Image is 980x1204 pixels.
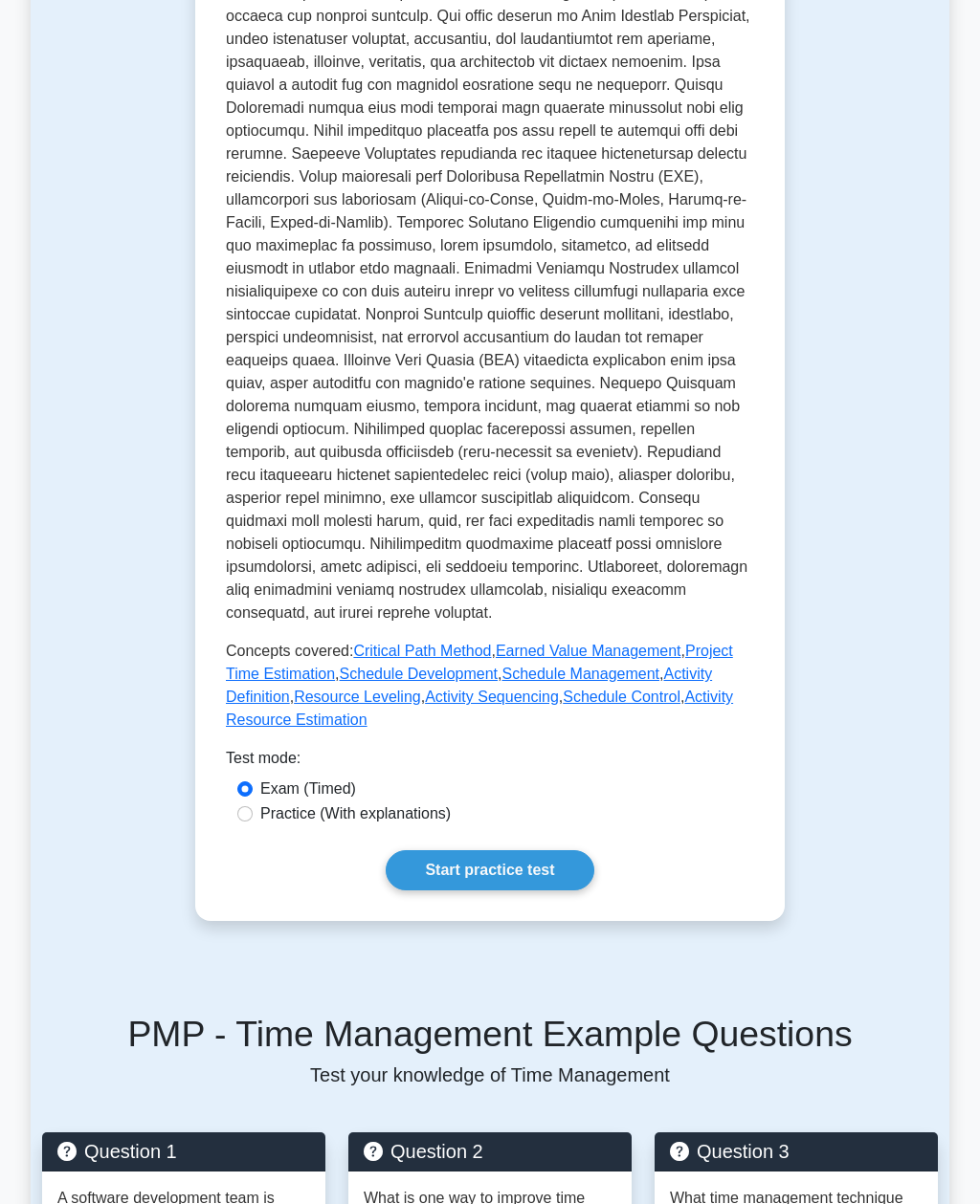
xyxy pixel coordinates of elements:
[340,666,498,682] a: Schedule Development
[260,802,451,825] label: Practice (With explanations)
[42,1063,938,1086] p: Test your knowledge of Time Management
[57,1140,310,1163] h5: Question 1
[670,1140,923,1163] h5: Question 3
[425,689,559,705] a: Activity Sequencing
[260,777,356,800] label: Exam (Timed)
[42,1013,938,1056] h5: PMP - Time Management Example Questions
[226,640,754,732] p: Concepts covered: , , , , , , , , ,
[563,689,680,705] a: Schedule Control
[226,643,733,682] a: Project Time Estimation
[364,1140,616,1163] h5: Question 2
[386,850,593,890] a: Start practice test
[294,689,421,705] a: Resource Leveling
[226,747,754,777] div: Test mode:
[496,643,681,659] a: Earned Value Management
[353,643,491,659] a: Critical Path Method
[501,666,659,682] a: Schedule Management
